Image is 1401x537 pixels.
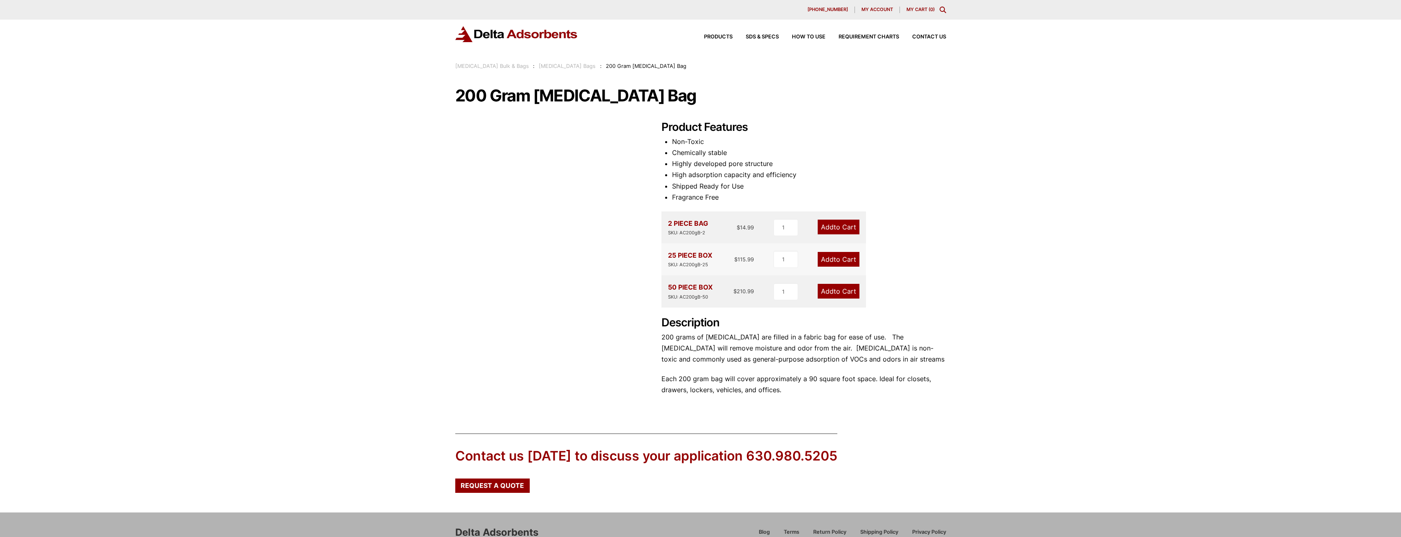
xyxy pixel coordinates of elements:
span: [PHONE_NUMBER] [807,7,848,12]
a: SDS & SPECS [733,34,779,40]
span: Return Policy [813,530,846,535]
p: 200 grams of [MEDICAL_DATA] are filled in a fabric bag for ease of use. The [MEDICAL_DATA] will r... [661,332,946,365]
a: Add to Cart [818,220,859,234]
a: Requirement Charts [825,34,899,40]
span: : [600,63,602,69]
h2: Product Features [661,121,946,134]
div: SKU: AC200gB-25 [668,261,712,269]
span: 200 Gram [MEDICAL_DATA] Bag [606,63,686,69]
span: My account [861,7,893,12]
div: 25 PIECE BOX [668,250,712,269]
a: Add to Cart [818,252,859,267]
a: Request a Quote [455,479,530,492]
div: Contact us [DATE] to discuss your application 630.980.5205 [455,447,837,465]
span: Privacy Policy [912,530,946,535]
li: Fragrance Free [672,192,946,203]
a: Add to Cart [818,284,859,299]
span: Requirement Charts [839,34,899,40]
bdi: 115.99 [734,256,754,263]
span: $ [733,288,737,294]
span: Contact Us [912,34,946,40]
span: : [533,63,535,69]
span: Terms [784,530,799,535]
a: Contact Us [899,34,946,40]
li: Non-Toxic [672,136,946,147]
bdi: 14.99 [737,224,754,231]
div: 2 PIECE BAG [668,218,708,237]
li: Chemically stable [672,147,946,158]
div: SKU: AC200gB-2 [668,229,708,237]
a: Products [691,34,733,40]
h1: 200 Gram [MEDICAL_DATA] Bag [455,87,946,104]
a: [PHONE_NUMBER] [801,7,855,13]
a: My Cart (0) [906,7,935,12]
span: SDS & SPECS [746,34,779,40]
a: [MEDICAL_DATA] Bulk & Bags [455,63,529,69]
div: 50 PIECE BOX [668,282,713,301]
li: High adsorption capacity and efficiency [672,169,946,180]
li: Highly developed pore structure [672,158,946,169]
bdi: 210.99 [733,288,754,294]
div: Toggle Modal Content [940,7,946,13]
li: Shipped Ready for Use [672,181,946,192]
p: Each 200 gram bag will cover approximately a 90 square foot space. Ideal for closets, drawers, lo... [661,373,946,395]
span: Shipping Policy [860,530,898,535]
a: [MEDICAL_DATA] Bags [539,63,596,69]
img: Delta Adsorbents [455,26,578,42]
span: Products [704,34,733,40]
span: Request a Quote [461,482,524,489]
h2: Description [661,316,946,330]
div: SKU: AC200gB-50 [668,293,713,301]
span: 0 [930,7,933,12]
span: Blog [759,530,770,535]
a: How to Use [779,34,825,40]
span: $ [734,256,738,263]
a: My account [855,7,900,13]
span: How to Use [792,34,825,40]
span: $ [737,224,740,231]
